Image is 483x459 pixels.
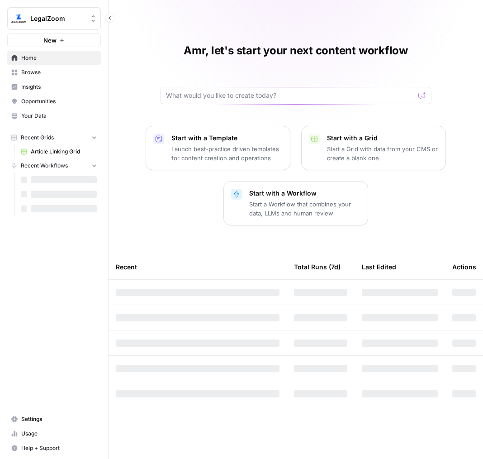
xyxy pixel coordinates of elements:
[171,134,283,143] p: Start with a Template
[327,144,438,163] p: Start a Grid with data from your CMS or create a blank one
[7,109,101,123] a: Your Data
[21,112,97,120] span: Your Data
[223,181,368,225] button: Start with a WorkflowStart a Workflow that combines your data, LLMs and human review
[21,444,97,452] span: Help + Support
[294,254,341,279] div: Total Runs (7d)
[21,54,97,62] span: Home
[171,144,283,163] p: Launch best-practice driven templates for content creation and operations
[43,36,57,45] span: New
[21,430,97,438] span: Usage
[21,134,54,142] span: Recent Grids
[249,189,360,198] p: Start with a Workflow
[30,14,85,23] span: LegalZoom
[21,97,97,105] span: Opportunities
[7,441,101,455] button: Help + Support
[21,415,97,423] span: Settings
[146,126,290,170] button: Start with a TemplateLaunch best-practice driven templates for content creation and operations
[17,144,101,159] a: Article Linking Grid
[7,426,101,441] a: Usage
[184,43,408,58] h1: Amr, let's start your next content workflow
[7,33,101,47] button: New
[7,412,101,426] a: Settings
[362,254,396,279] div: Last Edited
[21,83,97,91] span: Insights
[166,91,415,100] input: What would you like to create today?
[21,162,68,170] span: Recent Workflows
[7,51,101,65] a: Home
[10,10,27,27] img: LegalZoom Logo
[327,134,438,143] p: Start with a Grid
[301,126,446,170] button: Start with a GridStart a Grid with data from your CMS or create a blank one
[7,65,101,80] a: Browse
[7,159,101,172] button: Recent Workflows
[7,7,101,30] button: Workspace: LegalZoom
[7,80,101,94] a: Insights
[7,94,101,109] a: Opportunities
[21,68,97,76] span: Browse
[116,254,279,279] div: Recent
[452,254,476,279] div: Actions
[249,200,360,218] p: Start a Workflow that combines your data, LLMs and human review
[31,148,97,156] span: Article Linking Grid
[7,131,101,144] button: Recent Grids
